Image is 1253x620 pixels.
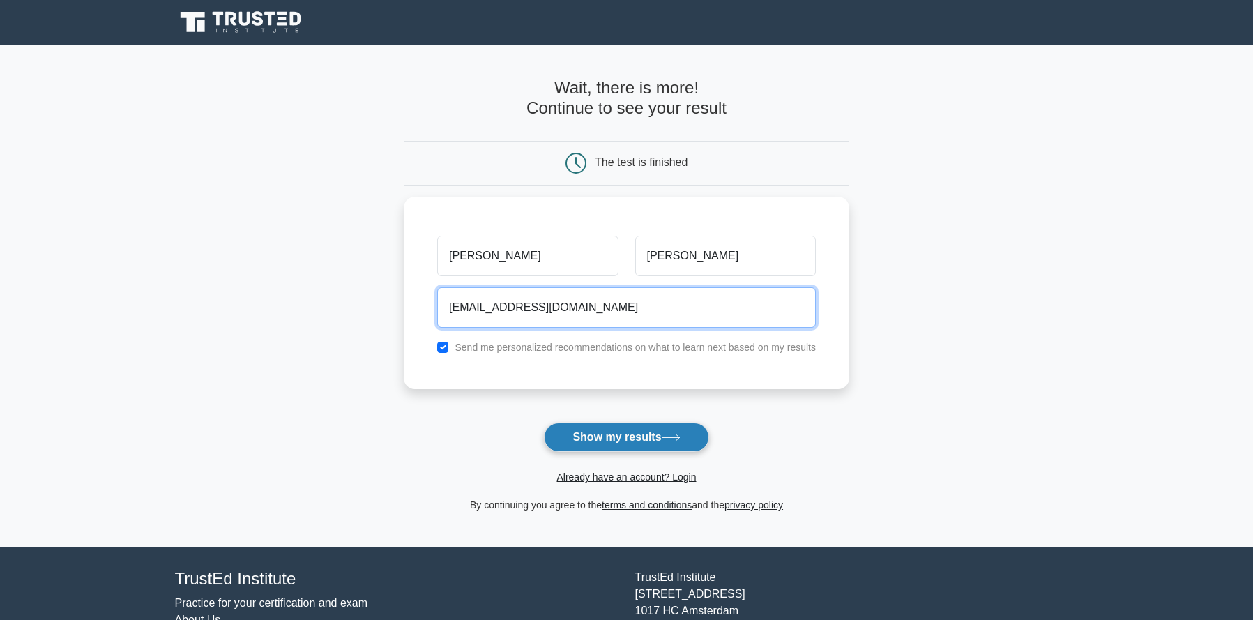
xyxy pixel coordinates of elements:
a: Practice for your certification and exam [175,597,368,609]
h4: TrustEd Institute [175,569,618,589]
label: Send me personalized recommendations on what to learn next based on my results [455,342,816,353]
div: The test is finished [595,156,688,168]
div: By continuing you agree to the and the [395,497,858,513]
a: terms and conditions [602,499,692,511]
h4: Wait, there is more! Continue to see your result [404,78,849,119]
a: Already have an account? Login [556,471,696,483]
a: privacy policy [724,499,783,511]
input: Email [437,287,816,328]
button: Show my results [544,423,708,452]
input: First name [437,236,618,276]
input: Last name [635,236,816,276]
